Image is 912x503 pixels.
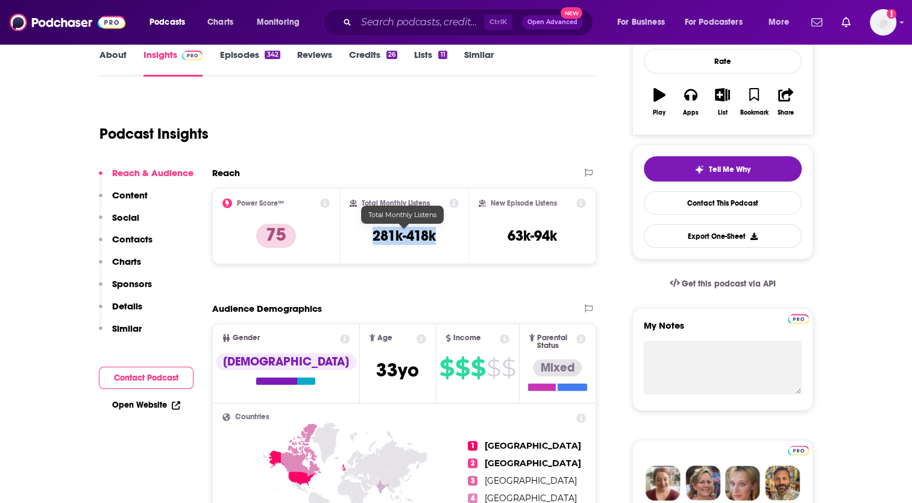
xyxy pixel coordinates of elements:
[738,80,770,124] button: Bookmark
[677,13,760,32] button: open menu
[233,334,260,342] span: Gender
[235,413,269,421] span: Countries
[297,49,332,77] a: Reviews
[709,165,750,174] span: Tell Me Why
[561,7,582,19] span: New
[112,167,193,179] p: Reach & Audience
[112,400,180,410] a: Open Website
[141,13,201,32] button: open menu
[237,199,284,207] h2: Power Score™
[675,80,706,124] button: Apps
[788,312,809,324] a: Pro website
[788,444,809,455] a: Pro website
[617,14,665,31] span: For Business
[438,51,447,59] div: 11
[485,475,577,486] span: [GEOGRAPHIC_DATA]
[706,80,738,124] button: List
[765,466,800,501] img: Jon Profile
[112,189,148,201] p: Content
[99,49,127,77] a: About
[468,441,477,451] span: 1
[207,14,233,31] span: Charts
[453,334,481,342] span: Income
[182,51,203,60] img: Podchaser Pro
[694,165,704,174] img: tell me why sparkle
[468,458,477,468] span: 2
[485,458,581,469] span: [GEOGRAPHIC_DATA]
[508,227,557,245] h3: 63k-94k
[468,476,477,486] span: 3
[212,303,322,314] h2: Audience Demographics
[455,358,470,378] span: $
[349,49,397,77] a: Credits26
[740,109,768,116] div: Bookmark
[468,493,477,503] span: 4
[870,9,896,36] button: Show profile menu
[683,109,699,116] div: Apps
[464,49,494,77] a: Similar
[644,80,675,124] button: Play
[248,13,315,32] button: open menu
[870,9,896,36] img: User Profile
[256,224,296,248] p: 75
[143,49,203,77] a: InsightsPodchaser Pro
[660,269,785,299] a: Get this podcast via API
[788,446,809,455] img: Podchaser Pro
[644,49,802,74] div: Rate
[807,12,827,33] a: Show notifications dropdown
[471,358,485,378] span: $
[644,224,802,248] button: Export One-Sheet
[265,51,280,59] div: 342
[373,227,436,245] h3: 281k-418k
[112,212,139,223] p: Social
[682,279,775,289] span: Get this podcast via API
[644,156,802,182] button: tell me why sparkleTell Me Why
[99,125,209,143] h1: Podcast Insights
[112,233,153,245] p: Contacts
[609,13,680,32] button: open menu
[718,109,728,116] div: List
[770,80,801,124] button: Share
[99,167,193,189] button: Reach & Audience
[112,278,152,289] p: Sponsors
[10,11,125,34] img: Podchaser - Follow, Share and Rate Podcasts
[502,358,515,378] span: $
[685,14,743,31] span: For Podcasters
[377,334,392,342] span: Age
[653,109,665,116] div: Play
[414,49,447,77] a: Lists11
[522,15,583,30] button: Open AdvancedNew
[112,300,142,312] p: Details
[533,359,582,376] div: Mixed
[484,14,512,30] span: Ctrl K
[870,9,896,36] span: Logged in as gmacdermott
[646,466,681,501] img: Sydney Profile
[778,109,794,116] div: Share
[486,358,500,378] span: $
[99,278,152,300] button: Sponsors
[788,314,809,324] img: Podchaser Pro
[527,19,577,25] span: Open Advanced
[725,466,760,501] img: Jules Profile
[485,440,581,451] span: [GEOGRAPHIC_DATA]
[439,358,454,378] span: $
[537,334,574,350] span: Parental Status
[149,14,185,31] span: Podcasts
[376,358,419,382] span: 33 yo
[99,233,153,256] button: Contacts
[216,353,356,370] div: [DEMOGRAPHIC_DATA]
[99,367,193,389] button: Contact Podcast
[760,13,804,32] button: open menu
[644,191,802,215] a: Contact This Podcast
[99,323,142,345] button: Similar
[212,167,240,179] h2: Reach
[219,49,280,77] a: Episodes342
[112,256,141,267] p: Charts
[362,199,430,207] h2: Total Monthly Listens
[99,189,148,212] button: Content
[99,212,139,234] button: Social
[837,12,855,33] a: Show notifications dropdown
[368,210,436,219] span: Total Monthly Listens
[491,199,557,207] h2: New Episode Listens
